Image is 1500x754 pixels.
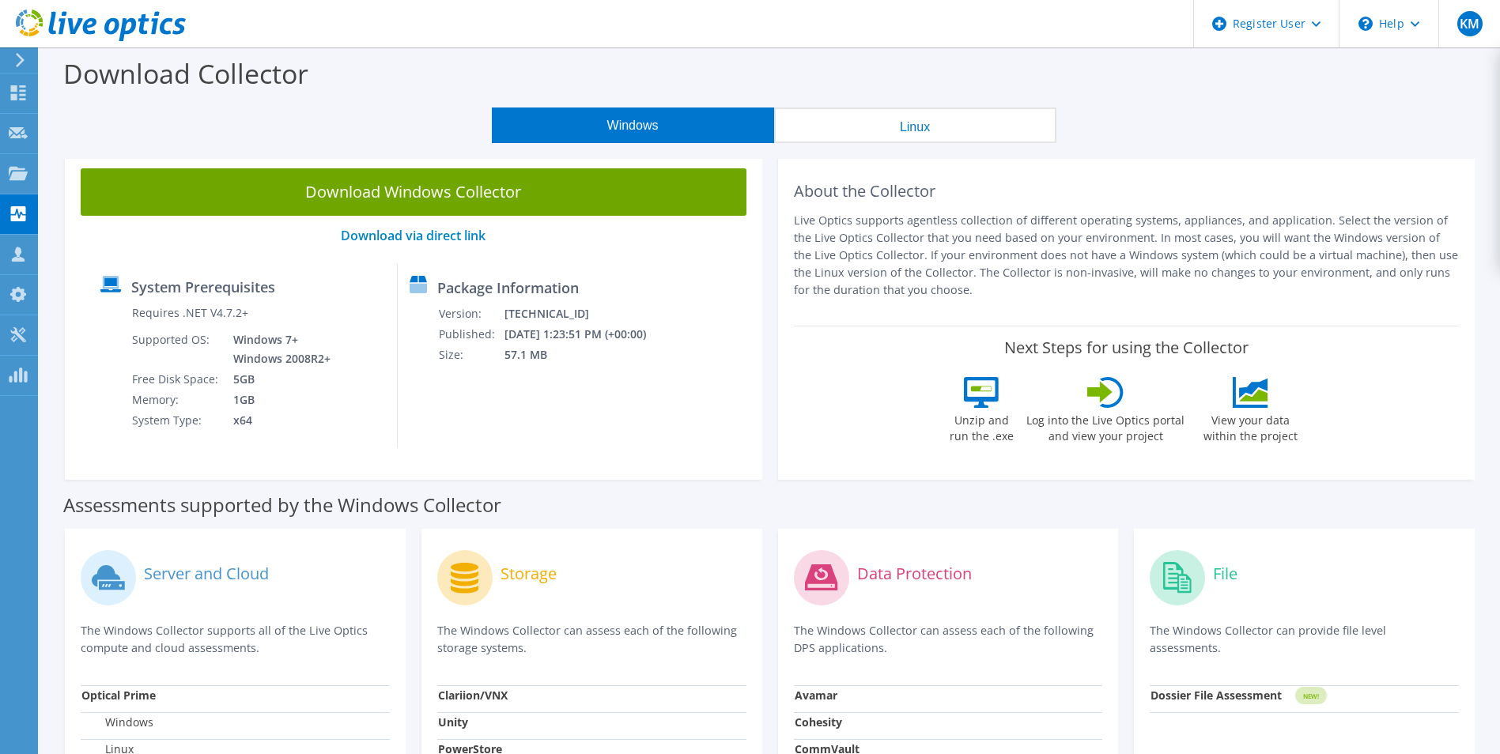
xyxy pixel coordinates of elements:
[794,182,1460,201] h2: About the Collector
[504,303,667,324] td: [TECHNICAL_ID]
[131,369,221,390] td: Free Disk Space:
[63,55,308,92] label: Download Collector
[504,324,667,345] td: [DATE] 1:23:51 PM (+00:00)
[221,369,334,390] td: 5GB
[81,714,153,730] label: Windows
[438,345,504,365] td: Size:
[221,390,334,410] td: 1GB
[945,408,1018,444] label: Unzip and run the .exe
[438,324,504,345] td: Published:
[131,330,221,369] td: Supported OS:
[501,566,557,582] label: Storage
[437,280,579,296] label: Package Information
[774,107,1056,143] button: Linux
[81,168,746,216] a: Download Windows Collector
[131,410,221,431] td: System Type:
[857,566,972,582] label: Data Protection
[221,410,334,431] td: x64
[132,305,248,321] label: Requires .NET V4.7.2+
[794,622,1103,657] p: The Windows Collector can assess each of the following DPS applications.
[492,107,774,143] button: Windows
[504,345,667,365] td: 57.1 MB
[1151,688,1282,703] strong: Dossier File Assessment
[1026,408,1185,444] label: Log into the Live Optics portal and view your project
[1004,338,1249,357] label: Next Steps for using the Collector
[81,622,390,657] p: The Windows Collector supports all of the Live Optics compute and cloud assessments.
[795,714,842,729] strong: Cohesity
[131,390,221,410] td: Memory:
[794,212,1460,299] p: Live Optics supports agentless collection of different operating systems, appliances, and applica...
[1213,566,1237,582] label: File
[438,714,468,729] strong: Unity
[437,622,746,657] p: The Windows Collector can assess each of the following storage systems.
[795,688,837,703] strong: Avamar
[1193,408,1307,444] label: View your data within the project
[1303,692,1319,700] tspan: NEW!
[438,688,508,703] strong: Clariion/VNX
[1150,622,1459,657] p: The Windows Collector can provide file level assessments.
[81,688,156,703] strong: Optical Prime
[221,330,334,369] td: Windows 7+ Windows 2008R2+
[341,227,486,244] a: Download via direct link
[63,497,501,513] label: Assessments supported by the Windows Collector
[1358,17,1373,31] svg: \n
[144,566,269,582] label: Server and Cloud
[131,279,275,295] label: System Prerequisites
[438,303,504,324] td: Version:
[1457,11,1483,36] span: KM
